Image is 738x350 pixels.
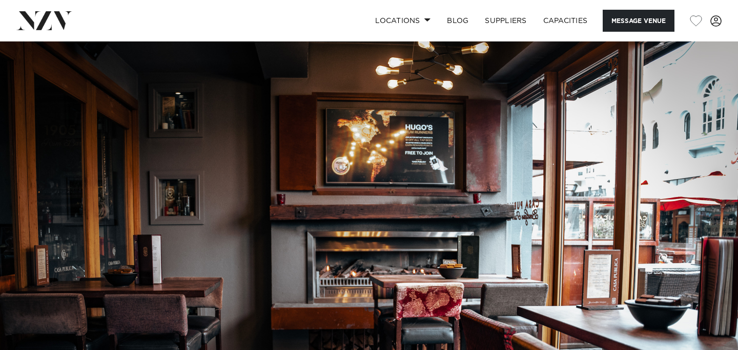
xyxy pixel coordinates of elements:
a: Locations [367,10,439,32]
a: Capacities [535,10,596,32]
a: SUPPLIERS [477,10,535,32]
img: nzv-logo.png [16,11,72,30]
button: Message Venue [603,10,674,32]
a: BLOG [439,10,477,32]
